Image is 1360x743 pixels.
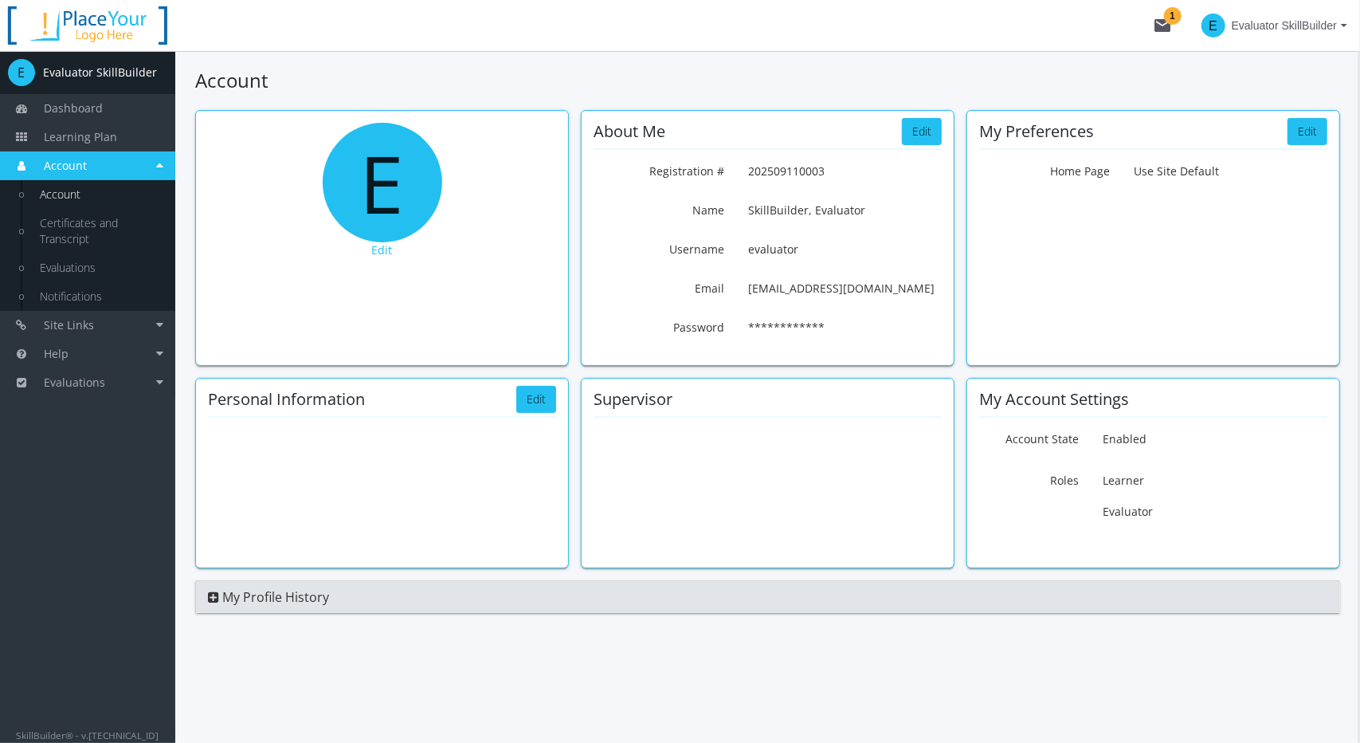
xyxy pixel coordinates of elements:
[749,236,942,263] p: evaluator
[24,180,175,209] a: Account
[902,118,942,145] button: Edit
[516,386,556,413] button: Edit
[17,729,159,741] small: SkillBuilder® - v.[TECHNICAL_ID]
[208,391,365,408] h2: Personal Information
[1154,16,1173,35] mat-icon: mail
[24,254,175,282] a: Evaluations
[979,391,1327,544] section: My Account Settings
[208,238,556,263] button: Edit
[1287,118,1327,145] button: Edit
[582,236,737,257] label: Username
[594,391,942,442] section: Supervisor
[323,123,442,242] span: E
[967,426,1092,447] label: Account State
[1103,473,1145,488] span: Learner
[582,197,737,218] label: Name
[222,588,329,606] span: My Profile History
[208,589,1327,605] a: My Profile History
[582,158,737,179] label: Registration #
[8,59,35,86] span: E
[43,65,157,81] div: Evaluator SkillBuilder
[44,375,105,390] span: Evaluations
[967,158,1123,179] label: Home Page
[594,123,942,341] section: About Me
[979,123,1094,140] h2: My Preferences
[967,465,1092,489] label: Roles
[44,100,103,116] span: Dashboard
[44,129,117,144] span: Learning Plan
[749,197,942,224] p: SkillBuilder, Evaluator
[44,158,87,173] span: Account
[1103,426,1327,453] p: Enabled
[1103,504,1154,519] span: Evaluator
[582,275,737,297] label: Email
[44,346,69,361] span: Help
[24,282,175,311] a: Notifications
[1201,14,1225,37] span: E
[594,391,672,408] h2: Supervisor
[749,158,942,185] p: 202509110003
[1232,11,1337,40] span: Evaluator SkillBuilder
[24,209,175,254] a: Certificates and Transcript
[582,314,737,336] label: Password
[594,123,665,140] h2: About Me
[1135,158,1327,185] p: Use Site Default
[979,123,1327,185] section: My Preferences
[979,391,1129,408] h2: My Account Settings
[208,391,556,418] section: Personal Information
[749,275,942,302] p: [EMAIL_ADDRESS][DOMAIN_NAME]
[44,317,94,332] span: Site Links
[195,67,1340,94] h1: Account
